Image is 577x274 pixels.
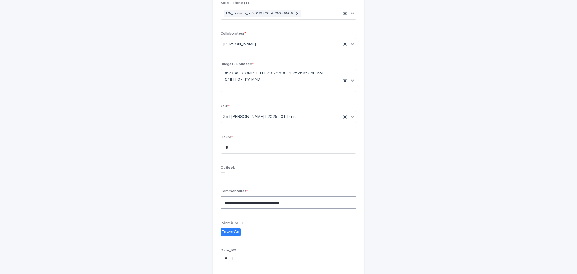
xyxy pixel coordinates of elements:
[221,1,250,5] span: Sous - Tâche (T)
[224,10,294,18] div: 125_Travaux_PE20179600-PE25266506
[221,255,356,261] p: [DATE]
[221,228,241,236] div: TowerCo
[221,135,233,139] span: Heure
[221,104,230,108] span: Jour
[221,32,246,35] span: Collaborateur
[221,166,235,170] span: Outlook
[223,114,298,120] span: 35 | [PERSON_NAME] | 2025 | 01_Lundi
[223,70,339,83] span: 962788 | COMPTE | PE20179600-PE25266506| 1631.41 | 16.11H | 07_PV MAD
[221,249,236,252] span: Date_P0
[223,41,256,48] span: [PERSON_NAME]
[221,189,248,193] span: Commentaires
[221,63,254,66] span: Budget - Pointage
[221,221,244,225] span: Périmètre - T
